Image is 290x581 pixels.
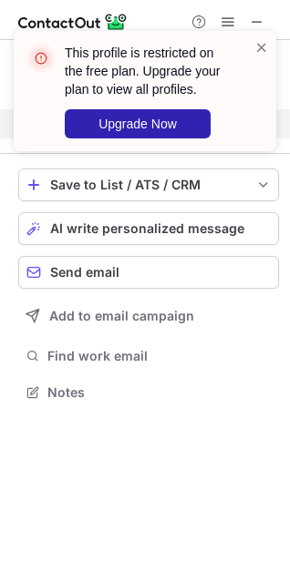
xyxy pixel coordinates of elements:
[65,44,233,98] header: This profile is restricted on the free plan. Upgrade your plan to view all profiles.
[18,212,279,245] button: AI write personalized message
[50,178,247,192] div: Save to List / ATS / CRM
[49,309,194,323] span: Add to email campaign
[18,256,279,289] button: Send email
[47,348,272,364] span: Find work email
[18,168,279,201] button: save-profile-one-click
[18,300,279,332] button: Add to email campaign
[50,265,119,280] span: Send email
[18,11,128,33] img: ContactOut v5.3.10
[65,109,211,138] button: Upgrade Now
[18,343,279,369] button: Find work email
[18,380,279,405] button: Notes
[98,117,177,131] span: Upgrade Now
[50,221,244,236] span: AI write personalized message
[47,384,272,401] span: Notes
[26,44,56,73] img: error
